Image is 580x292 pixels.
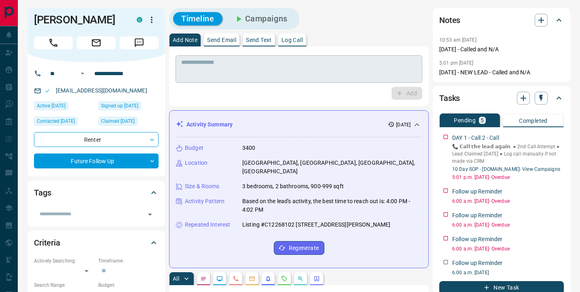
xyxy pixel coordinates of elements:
[144,209,156,220] button: Open
[452,174,564,181] p: 5:01 p.m. [DATE] - Overdue
[77,36,116,49] span: Email
[519,118,548,124] p: Completed
[34,281,94,289] p: Search Range:
[98,101,159,113] div: Mon Jul 28 2025
[137,17,142,23] div: condos.ca
[216,275,223,282] svg: Lead Browsing Activity
[439,92,460,105] h2: Tasks
[242,159,422,176] p: [GEOGRAPHIC_DATA], [GEOGRAPHIC_DATA], [GEOGRAPHIC_DATA], [GEOGRAPHIC_DATA]
[34,257,94,265] p: Actively Searching:
[34,153,159,168] div: Future Follow Up
[452,197,564,205] p: 6:00 a.m. [DATE] - Overdue
[452,143,564,165] p: 📞 𝗖𝗮𝗹𝗹 𝘁𝗵𝗲 𝗹𝗲𝗮𝗱 𝗮𝗴𝗮𝗶𝗻. ● 2nd Call Attempt ● Lead Claimed [DATE] ‎● Log call manually if not made ...
[452,259,502,267] p: Follow up Reminder
[242,221,390,229] p: Listing #C12268102 [STREET_ADDRESS][PERSON_NAME]
[37,102,66,110] span: Active [DATE]
[242,197,422,214] p: Based on the lead's activity, the best time to reach out is: 4:00 PM - 4:02 PM
[34,186,51,199] h2: Tags
[34,117,94,128] div: Wed Aug 06 2025
[185,144,203,152] p: Budget
[34,233,159,252] div: Criteria
[37,117,75,125] span: Contacted [DATE]
[452,134,499,142] p: DAY 1 - Call 2 - Call
[56,87,147,94] a: [EMAIL_ADDRESS][DOMAIN_NAME]
[34,236,60,249] h2: Criteria
[265,275,271,282] svg: Listing Alerts
[454,118,476,123] p: Pending
[173,37,197,43] p: Add Note
[439,14,460,27] h2: Notes
[34,13,125,26] h1: [PERSON_NAME]
[200,275,207,282] svg: Notes
[246,37,272,43] p: Send Text
[452,221,564,229] p: 6:00 a.m. [DATE] - Overdue
[249,275,255,282] svg: Emails
[396,121,411,128] p: [DATE]
[34,36,73,49] span: Call
[185,221,230,229] p: Repeated Interest
[98,281,159,289] p: Budget:
[452,245,564,252] p: 6:00 a.m. [DATE] - Overdue
[452,235,502,244] p: Follow up Reminder
[98,117,159,128] div: Mon Jul 28 2025
[185,197,224,206] p: Activity Pattern
[452,166,560,172] a: 10 Day SOP - [DOMAIN_NAME]- View Campaigns
[297,275,304,282] svg: Opportunities
[98,257,159,265] p: Timeframe:
[34,132,159,147] div: Renter
[242,144,256,152] p: 3400
[101,117,135,125] span: Claimed [DATE]
[207,37,236,43] p: Send Email
[185,182,220,191] p: Size & Rooms
[452,269,564,276] p: 6:00 a.m. [DATE]
[281,275,288,282] svg: Requests
[274,241,324,255] button: Regenerate
[439,68,564,77] p: [DATE] - NEW LEAD - Called and N/A
[78,69,87,78] button: Open
[313,275,320,282] svg: Agent Actions
[439,37,476,43] p: 10:53 am [DATE]
[101,102,138,110] span: Signed up [DATE]
[439,88,564,108] div: Tasks
[282,37,303,43] p: Log Call
[452,211,502,220] p: Follow up Reminder
[226,12,296,25] button: Campaigns
[481,118,484,123] p: 5
[120,36,159,49] span: Message
[452,187,502,196] p: Follow up Reminder
[439,11,564,30] div: Notes
[242,182,344,191] p: 3 bedrooms, 2 bathrooms, 900-999 sqft
[439,45,564,54] p: [DATE] - Called and N/A
[439,60,474,66] p: 5:01 pm [DATE]
[233,275,239,282] svg: Calls
[185,159,207,167] p: Location
[176,117,422,132] div: Activity Summary[DATE]
[34,101,94,113] div: Tue Jul 29 2025
[34,183,159,202] div: Tags
[173,12,222,25] button: Timeline
[44,88,50,94] svg: Email Valid
[173,276,179,281] p: All
[186,120,233,129] p: Activity Summary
